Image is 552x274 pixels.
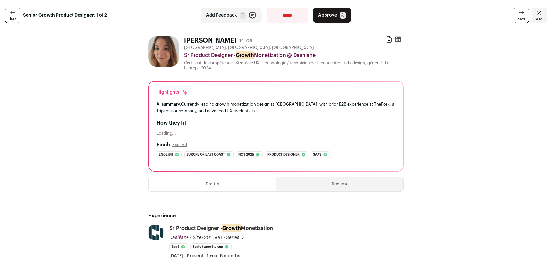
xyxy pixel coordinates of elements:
[201,8,262,23] button: Add Feedback F
[184,60,404,71] div: Certificat de compétences Stratégie UX - Technologie / technicien de la conception / du design, g...
[222,224,241,232] mark: Growth
[206,12,237,19] span: Add Feedback
[267,152,300,158] span: Product designer
[276,177,403,191] button: Resume
[157,141,170,149] h2: Finch
[157,119,395,127] h2: How they fit
[536,17,542,22] span: esc
[238,152,254,158] span: Not 2025
[340,12,346,19] span: A
[169,235,189,240] span: Dashlane
[157,101,395,114] div: Currently leading growth monetization design at [GEOGRAPHIC_DATA], with prior B2B experience at T...
[239,37,254,44] div: 14 YOE
[149,177,276,191] button: Profile
[23,12,107,19] strong: Senior Growth Product Designer: 1 of 2
[190,235,222,240] span: · Size: 201-500
[172,142,187,147] button: Expand
[169,253,240,259] span: [DATE] - Present · 1 year 5 months
[5,8,20,23] a: last
[313,152,321,158] span: Saas
[190,243,232,250] li: Scale Stage Startup
[10,17,16,22] span: last
[157,102,181,106] span: AI summary:
[157,89,188,96] div: Highlights
[240,12,246,19] span: F
[184,45,314,50] span: [GEOGRAPHIC_DATA], [GEOGRAPHIC_DATA], [GEOGRAPHIC_DATA]
[184,36,237,45] h1: [PERSON_NAME]
[514,8,529,23] a: next
[159,152,173,158] span: English
[184,51,404,59] div: Sr Product Designer - Monetization @ Dashlane
[517,17,525,22] span: next
[236,51,254,59] mark: Growth
[157,131,395,136] div: Loading...
[169,225,273,232] div: Sr Product Designer - Monetization
[187,152,225,158] span: Europe or east coast
[318,12,337,19] span: Approve
[148,36,179,67] img: 8457ce78314ab591e79c55fa40f85576b991c982cd40528bdaf75568c8b4a42e.jpg
[532,8,547,23] a: Close
[169,243,188,250] li: SaaS
[313,8,351,23] button: Approve A
[148,212,404,220] h2: Experience
[149,223,163,242] img: 542644fc781f29fdda78a695681b528484ee8fdb848add78b8b3c0ce385c560a.png
[226,235,244,240] span: Series D
[224,234,225,241] span: ·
